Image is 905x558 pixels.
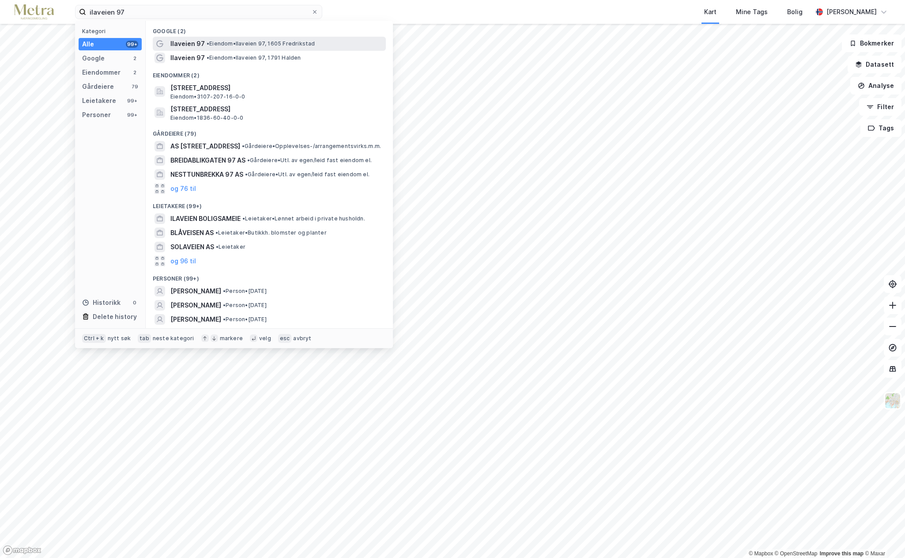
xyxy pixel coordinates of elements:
div: nytt søk [108,335,131,342]
div: Google [82,53,105,64]
span: Person • [DATE] [223,316,267,323]
div: velg [259,335,271,342]
span: • [242,143,245,149]
span: [STREET_ADDRESS] [170,83,382,93]
div: Historikk [82,297,121,308]
span: BLÅVEISEN AS [170,228,214,238]
button: Bokmerker [842,34,901,52]
span: Ilaveien 97 [170,53,205,63]
span: [PERSON_NAME] [170,314,221,325]
span: Gårdeiere • Utl. av egen/leid fast eiendom el. [245,171,370,178]
span: Eiendom • Ilaveien 97, 1605 Fredrikstad [207,40,315,47]
button: og 76 til [170,183,196,194]
span: Eiendom • Ilaveien 97, 1791 Halden [207,54,301,61]
span: • [245,171,248,178]
div: 99+ [126,97,138,104]
div: neste kategori [153,335,194,342]
div: Leietakere [82,95,116,106]
span: • [223,288,226,294]
div: Personer [82,110,111,120]
div: Personer (99+) [146,268,393,284]
span: ILAVEIEN BOLIGSAMEIE [170,213,241,224]
div: Eiendommer (2) [146,65,393,81]
span: NESTTUNBREKKA 97 AS [170,169,243,180]
span: Leietaker [216,243,245,251]
div: Google (2) [146,21,393,37]
a: Mapbox [749,550,773,557]
div: Kontrollprogram for chat [861,516,905,558]
button: Datasett [848,56,901,73]
div: 99+ [126,41,138,48]
img: metra-logo.256734c3b2bbffee19d4.png [14,4,54,20]
div: Alle [82,39,94,49]
span: • [215,229,218,236]
span: [STREET_ADDRESS] [170,104,382,114]
img: Z [884,392,901,409]
div: Eiendommer [82,67,121,78]
span: Eiendom • 1836-60-40-0-0 [170,114,243,121]
span: Eiendom • 3107-207-16-0-0 [170,93,245,100]
a: OpenStreetMap [775,550,818,557]
span: Ilaveien 97 [170,38,205,49]
span: [PERSON_NAME] [170,300,221,311]
div: Bolig [787,7,803,17]
span: Gårdeiere • Opplevelses-/arrangementsvirks.m.m. [242,143,381,150]
span: Leietaker • Butikkh. blomster og planter [215,229,327,236]
div: Delete history [93,311,137,322]
div: 2 [131,55,138,62]
span: BREIDABLIKGATEN 97 AS [170,155,245,166]
span: SOLAVEIEN AS [170,242,214,252]
span: Gårdeiere • Utl. av egen/leid fast eiendom el. [247,157,372,164]
span: • [216,243,219,250]
div: Ctrl + k [82,334,106,343]
a: Mapbox homepage [3,545,41,555]
iframe: Chat Widget [861,516,905,558]
span: Person • [DATE] [223,302,267,309]
a: Improve this map [820,550,864,557]
div: 2 [131,69,138,76]
span: Leietaker • Lønnet arbeid i private husholdn. [242,215,365,222]
div: Kategori [82,28,142,34]
div: Kart [704,7,716,17]
div: esc [278,334,292,343]
span: • [207,54,209,61]
div: 0 [131,299,138,306]
div: Mine Tags [736,7,768,17]
div: Gårdeiere [82,81,114,92]
div: [PERSON_NAME] [826,7,877,17]
button: og 96 til [170,256,196,266]
div: markere [220,335,243,342]
button: Filter [859,98,901,116]
button: Analyse [850,77,901,95]
div: tab [138,334,151,343]
span: AS [STREET_ADDRESS] [170,141,240,152]
span: • [223,316,226,323]
span: Person • [DATE] [223,288,267,295]
span: [PERSON_NAME] [170,286,221,296]
div: avbryt [293,335,311,342]
div: 99+ [126,111,138,118]
span: • [247,157,250,163]
input: Søk på adresse, matrikkel, gårdeiere, leietakere eller personer [86,5,311,19]
span: • [223,302,226,308]
button: Tags [860,119,901,137]
div: 79 [131,83,138,90]
span: • [207,40,209,47]
div: Leietakere (99+) [146,196,393,212]
span: • [242,215,245,222]
div: Gårdeiere (79) [146,123,393,139]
